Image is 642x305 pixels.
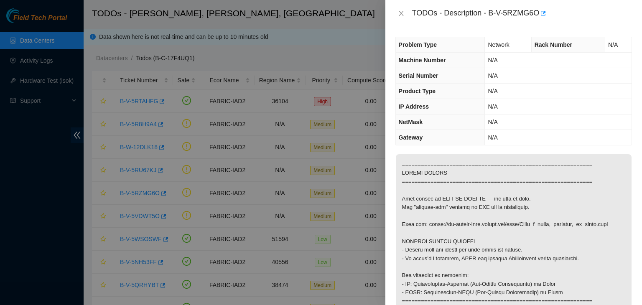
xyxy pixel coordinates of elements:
span: Serial Number [399,72,438,79]
span: N/A [608,41,618,48]
span: IP Address [399,103,429,110]
div: TODOs - Description - B-V-5RZMG6O [412,7,632,20]
span: Rack Number [535,41,572,48]
span: Machine Number [399,57,446,64]
span: NetMask [399,119,423,125]
span: Network [488,41,509,48]
span: N/A [488,72,497,79]
span: Gateway [399,134,423,141]
span: N/A [488,57,497,64]
span: N/A [488,119,497,125]
span: Problem Type [399,41,437,48]
span: Product Type [399,88,436,94]
button: Close [395,10,407,18]
span: close [398,10,405,17]
span: N/A [488,88,497,94]
span: N/A [488,134,497,141]
span: N/A [488,103,497,110]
